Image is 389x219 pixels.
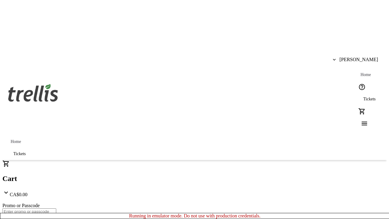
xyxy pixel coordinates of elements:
[339,57,378,62] span: [PERSON_NAME]
[356,117,368,130] button: Menu
[2,175,387,183] h2: Cart
[2,203,40,208] label: Promo or Passcode
[356,93,383,105] a: Tickets
[2,208,56,215] input: Enter promo or passcode
[356,69,375,81] a: Home
[6,148,33,160] a: Tickets
[356,105,368,117] button: Cart
[360,72,371,77] span: Home
[2,160,387,197] div: CartCA$0.00
[10,192,27,197] span: CA$0.00
[328,54,383,66] button: [PERSON_NAME]
[363,97,376,102] span: Tickets
[11,139,21,144] span: Home
[6,77,60,108] img: Orient E2E Organization u4sll3UtXN's Logo
[6,136,26,148] a: Home
[13,151,26,156] span: Tickets
[356,81,368,93] button: Help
